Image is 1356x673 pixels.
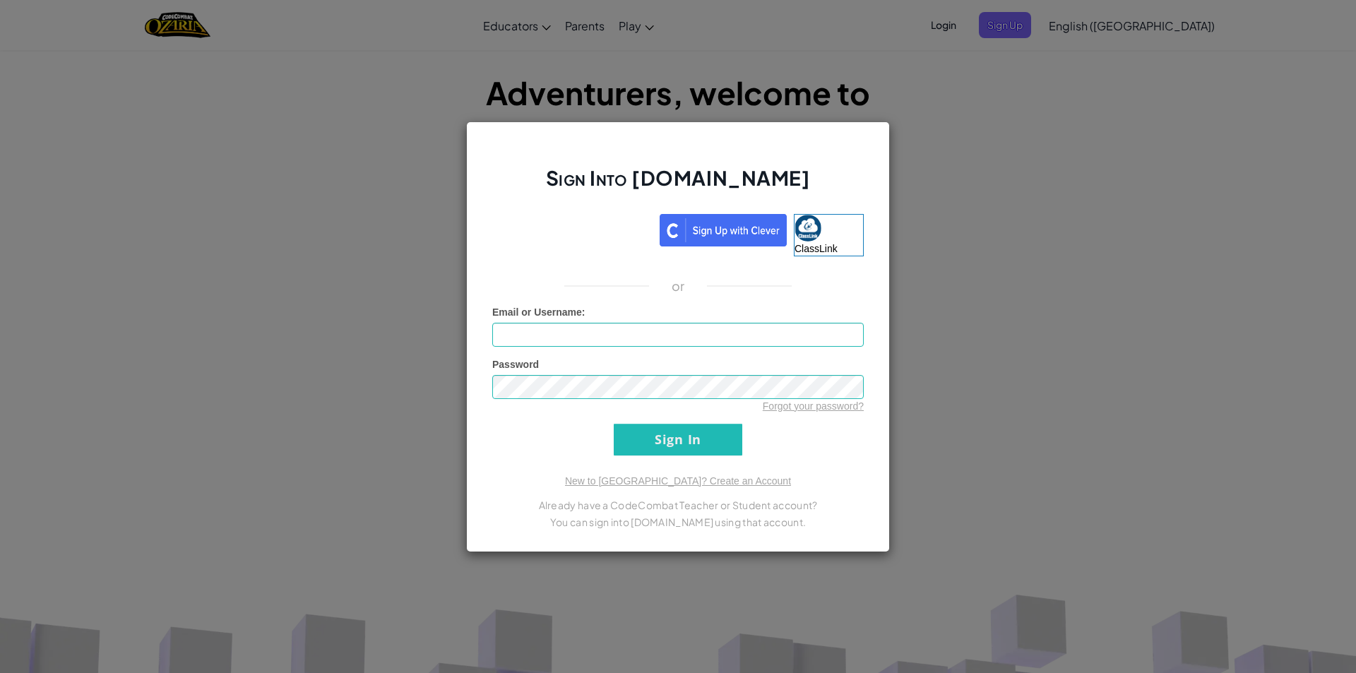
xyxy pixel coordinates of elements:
[660,214,787,246] img: clever_sso_button@2x.png
[492,513,864,530] p: You can sign into [DOMAIN_NAME] using that account.
[492,165,864,206] h2: Sign Into [DOMAIN_NAME]
[614,424,742,455] input: Sign In
[485,213,660,244] iframe: Sign in with Google Button
[492,359,539,370] span: Password
[795,243,838,254] span: ClassLink
[672,278,685,294] p: or
[492,496,864,513] p: Already have a CodeCombat Teacher or Student account?
[795,215,821,242] img: classlink-logo-small.png
[565,475,791,487] a: New to [GEOGRAPHIC_DATA]? Create an Account
[492,305,585,319] label: :
[763,400,864,412] a: Forgot your password?
[492,306,582,318] span: Email or Username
